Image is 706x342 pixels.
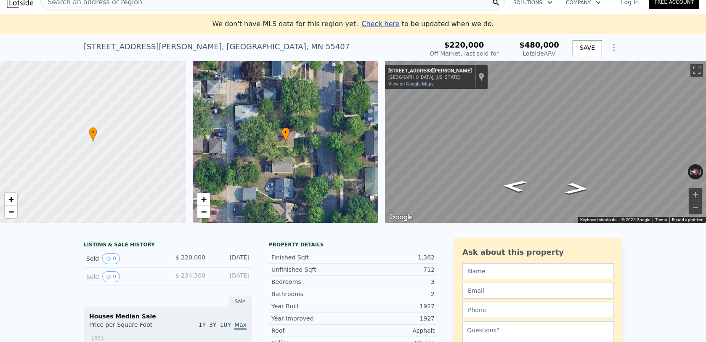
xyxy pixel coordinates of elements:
a: Show location on map [478,72,484,82]
a: Zoom out [5,206,17,218]
button: View historical data [102,253,120,264]
div: Street View [385,61,706,223]
div: 712 [353,265,435,274]
button: Rotate counterclockwise [688,164,693,179]
div: Bathrooms [271,290,353,298]
span: © 2025 Google [621,217,650,222]
div: Lotside ARV [519,49,559,58]
div: [DATE] [212,271,249,282]
a: Zoom in [5,193,17,206]
div: • [281,127,290,142]
span: 1Y [199,321,206,328]
button: Zoom in [689,188,702,201]
span: Check here [361,20,399,28]
button: SAVE [573,40,602,55]
button: Show Options [605,39,622,56]
div: [STREET_ADDRESS][PERSON_NAME] , [GEOGRAPHIC_DATA] , MN 55407 [84,41,350,53]
path: Go South, Longfellow Ave [492,177,536,195]
input: Email [462,283,614,299]
div: We don't have MLS data for this region yet. [212,19,494,29]
div: [STREET_ADDRESS][PERSON_NAME] [388,68,472,75]
div: Year Improved [271,314,353,323]
div: • [89,127,97,142]
span: $ 234,500 [175,272,205,279]
a: Terms (opens in new tab) [655,217,667,222]
div: Year Built [271,302,353,310]
span: − [8,206,14,217]
div: Off Market, last sold for [430,49,499,58]
a: Open this area in Google Maps (opens a new window) [387,212,415,223]
div: Asphalt [353,326,435,335]
div: Ask about this property [462,246,614,258]
span: − [201,206,206,217]
div: 1927 [353,302,435,310]
div: Bedrooms [271,278,353,286]
div: to be updated when we do. [361,19,494,29]
div: Property details [269,241,437,248]
div: 3 [353,278,435,286]
div: Roof [271,326,353,335]
button: Keyboard shortcuts [580,217,616,223]
span: + [8,194,14,204]
input: Phone [462,302,614,318]
div: Map [385,61,706,223]
div: 1927 [353,314,435,323]
path: Go North, Longfellow Ave [555,180,599,197]
a: View on Google Maps [388,81,434,87]
img: Google [387,212,415,223]
div: Finished Sqft [271,253,353,262]
div: Houses Median Sale [89,312,247,321]
button: Rotate clockwise [699,164,703,179]
span: 3Y [209,321,216,328]
div: LISTING & SALE HISTORY [84,241,252,250]
div: Sale [228,296,252,307]
span: Max [234,321,247,330]
tspan: $351 [91,335,104,341]
span: $220,000 [444,40,484,49]
span: • [281,128,290,136]
div: Unfinished Sqft [271,265,353,274]
span: • [89,128,97,136]
button: View historical data [102,271,120,282]
div: [GEOGRAPHIC_DATA], [US_STATE] [388,75,472,80]
div: [DATE] [212,253,249,264]
button: Reset the view [687,168,703,176]
span: 10Y [220,321,231,328]
a: Report a problem [672,217,703,222]
div: 2 [353,290,435,298]
div: Price per Square Foot [89,321,168,334]
a: Zoom in [197,193,210,206]
div: 1,362 [353,253,435,262]
button: Zoom out [689,201,702,214]
a: Zoom out [197,206,210,218]
span: $ 220,000 [175,254,205,261]
div: Sold [86,253,161,264]
input: Name [462,263,614,279]
div: Sold [86,271,161,282]
span: $480,000 [519,40,559,49]
button: Toggle fullscreen view [690,64,703,77]
span: + [201,194,206,204]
